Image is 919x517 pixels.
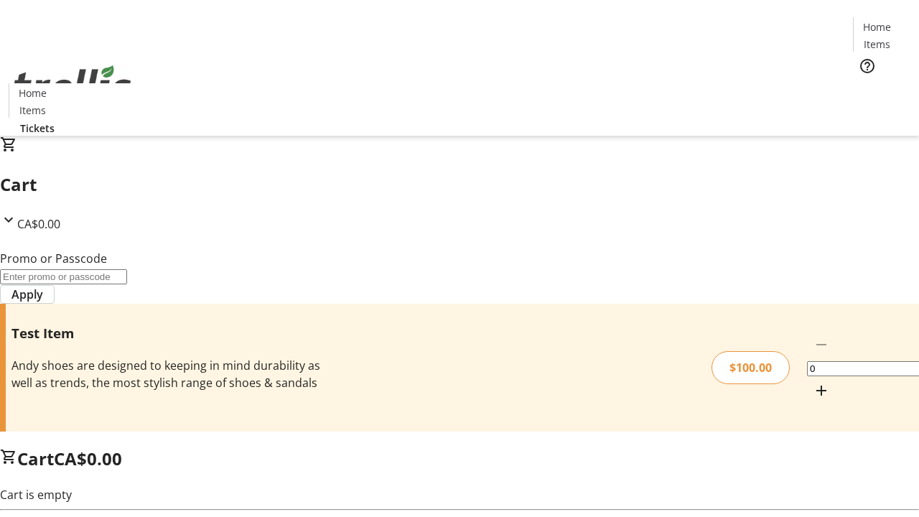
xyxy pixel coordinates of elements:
[854,37,900,52] a: Items
[864,83,899,98] span: Tickets
[19,103,46,118] span: Items
[9,121,66,136] a: Tickets
[11,357,325,391] div: Andy shoes are designed to keeping in mind durability as well as trends, the most stylish range o...
[853,83,910,98] a: Tickets
[854,19,900,34] a: Home
[54,447,122,470] span: CA$0.00
[863,19,891,34] span: Home
[864,37,890,52] span: Items
[853,52,882,80] button: Help
[11,286,43,303] span: Apply
[20,121,55,136] span: Tickets
[807,376,836,405] button: Increment by one
[19,85,47,101] span: Home
[712,351,790,384] div: $100.00
[9,85,55,101] a: Home
[9,50,136,121] img: Orient E2E Organization fhlrt2G9Lx's Logo
[11,323,325,343] h3: Test Item
[9,103,55,118] a: Items
[17,216,60,232] span: CA$0.00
